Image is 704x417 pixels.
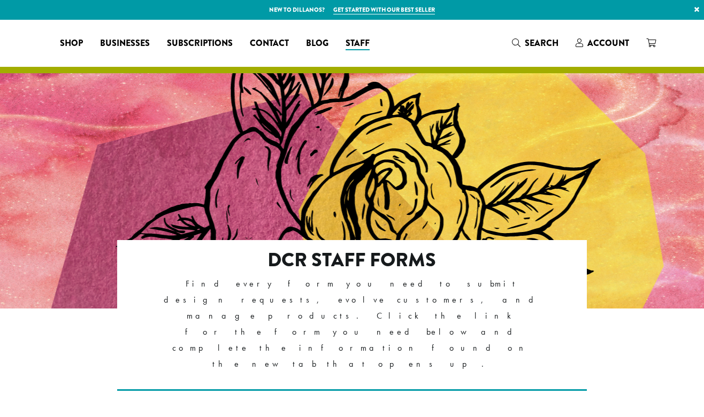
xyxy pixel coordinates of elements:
span: Staff [346,37,370,50]
span: Shop [60,37,83,50]
a: Shop [51,35,91,52]
span: Businesses [100,37,150,50]
a: Search [503,34,567,52]
p: Find every form you need to submit design requests, evolve customers, and manage products. Click ... [164,276,541,372]
span: Search [525,37,558,49]
span: Account [587,37,629,49]
a: Get started with our best seller [333,5,435,14]
h2: DCR Staff Forms [164,249,541,272]
a: Staff [337,35,378,52]
span: Subscriptions [167,37,233,50]
span: Contact [250,37,289,50]
span: Blog [306,37,328,50]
